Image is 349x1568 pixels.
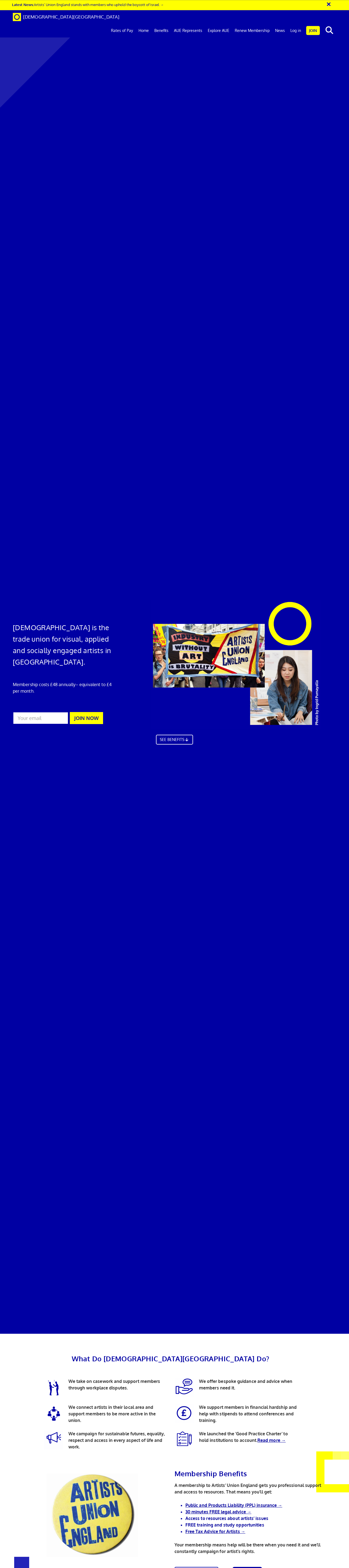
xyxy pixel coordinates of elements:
p: We take on casework and support members through workplace disputes. [40,1378,170,1397]
a: Brand [DEMOGRAPHIC_DATA][GEOGRAPHIC_DATA] [9,10,124,24]
span: [DEMOGRAPHIC_DATA][GEOGRAPHIC_DATA] [23,14,119,20]
a: News [272,24,288,37]
input: Your email [13,712,68,724]
li: FREE training and study opportunities [185,1522,323,1528]
a: Benefits [152,24,171,37]
h2: What Do [DEMOGRAPHIC_DATA][GEOGRAPHIC_DATA] Do? [40,1353,301,1364]
a: Rates of Pay [108,24,136,37]
li: Access to resources about artists’ issues [185,1515,323,1522]
p: We connect artists in their local area and support members to be more active in the union. [40,1404,170,1424]
a: AUE Represents [171,24,205,37]
p: A membership to Artists’ Union England gets you professional support and access to resources. Tha... [174,1482,323,1495]
a: 30 minutes FREE legal advice → [185,1509,251,1514]
button: search [321,25,338,36]
a: Latest News:Artists’ Union England stands with members who uphold the boycott of Israel → [12,2,164,7]
a: Home [136,24,152,37]
a: Explore AUE [205,24,232,37]
h1: [DEMOGRAPHIC_DATA] is the trade union for visual, applied and socially engaged artists in [GEOGRA... [13,622,115,668]
p: Membership costs £48 annually – equivalent to £4 per month. [13,681,115,694]
a: Join [306,26,320,35]
p: We campaign for sustainable futures, equality, respect and access in every aspect of life and work. [40,1430,170,1450]
a: Renew Membership [232,24,272,37]
strong: Latest News: [12,2,34,7]
h2: Membership Benefits [174,1468,323,1479]
a: Read more → [257,1437,286,1443]
p: We offer bespoke guidance and advice when members need it. [170,1378,301,1397]
a: SEE BENEFITS [156,735,193,745]
a: Free Tax Advice for Artists → [185,1529,245,1534]
button: JOIN NOW [70,712,103,724]
p: We support members in financial hardship and help with stipends to attend conferences and training. [170,1404,301,1424]
a: Log in [288,24,304,37]
a: Public and Products Liability (PPL) insurance → [185,1502,282,1508]
p: We launched the 'Good Practice Charter' to hold institutions to account. [170,1430,301,1450]
p: Your membership means help will be there when you need it and we’ll constantly campaign for artis... [174,1542,323,1555]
